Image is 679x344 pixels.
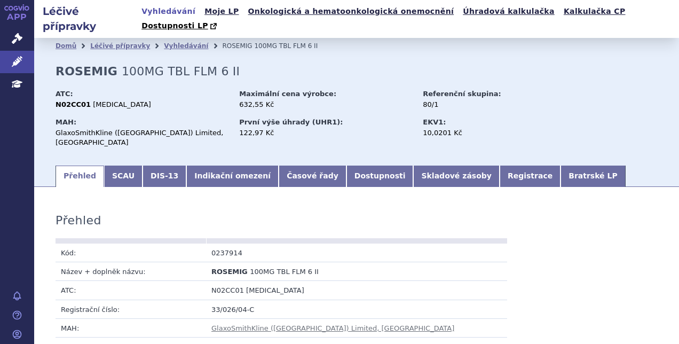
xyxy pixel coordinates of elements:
td: 33/026/04-C [206,300,507,318]
a: Onkologická a hematoonkologická onemocnění [245,4,457,19]
a: Úhradová kalkulačka [460,4,558,19]
div: 122,97 Kč [239,128,413,138]
a: Vyhledávání [138,4,199,19]
span: [MEDICAL_DATA] [93,100,151,108]
a: Skladové zásoby [413,166,499,187]
span: 100MG TBL FLM 6 II [250,268,319,276]
a: Dostupnosti [346,166,414,187]
a: Indikační omezení [186,166,279,187]
span: Dostupnosti LP [141,21,208,30]
td: MAH: [56,318,206,337]
a: Léčivé přípravky [90,42,150,50]
strong: MAH: [56,118,76,126]
span: ROSEMIG [222,42,252,50]
a: DIS-13 [143,166,186,187]
a: Vyhledávání [164,42,208,50]
td: Registrační číslo: [56,300,206,318]
div: 10,0201 Kč [423,128,543,138]
a: Registrace [500,166,560,187]
td: Kód: [56,244,206,262]
strong: N02CC01 [56,100,91,108]
span: N02CC01 [211,286,244,294]
div: 80/1 [423,100,543,110]
span: ROSEMIG [211,268,248,276]
a: Kalkulačka CP [560,4,629,19]
div: 632,55 Kč [239,100,413,110]
span: 100MG TBL FLM 6 II [254,42,318,50]
strong: První výše úhrady (UHR1): [239,118,343,126]
a: SCAU [104,166,143,187]
a: Časové řady [279,166,346,187]
a: Domů [56,42,76,50]
a: GlaxoSmithKline ([GEOGRAPHIC_DATA]) Limited, [GEOGRAPHIC_DATA] [211,324,454,332]
h3: Přehled [56,214,101,228]
a: Moje LP [201,4,242,19]
span: [MEDICAL_DATA] [246,286,304,294]
a: Dostupnosti LP [138,19,222,34]
strong: ROSEMIG [56,65,117,78]
strong: EKV1: [423,118,446,126]
strong: Referenční skupina: [423,90,501,98]
td: Název + doplněk názvu: [56,262,206,281]
span: 100MG TBL FLM 6 II [122,65,240,78]
td: 0237914 [206,244,357,262]
strong: Maximální cena výrobce: [239,90,336,98]
a: Bratrské LP [560,166,625,187]
div: GlaxoSmithKline ([GEOGRAPHIC_DATA]) Limited, [GEOGRAPHIC_DATA] [56,128,229,147]
td: ATC: [56,281,206,300]
h2: Léčivé přípravky [34,4,138,34]
a: Přehled [56,166,104,187]
strong: ATC: [56,90,73,98]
